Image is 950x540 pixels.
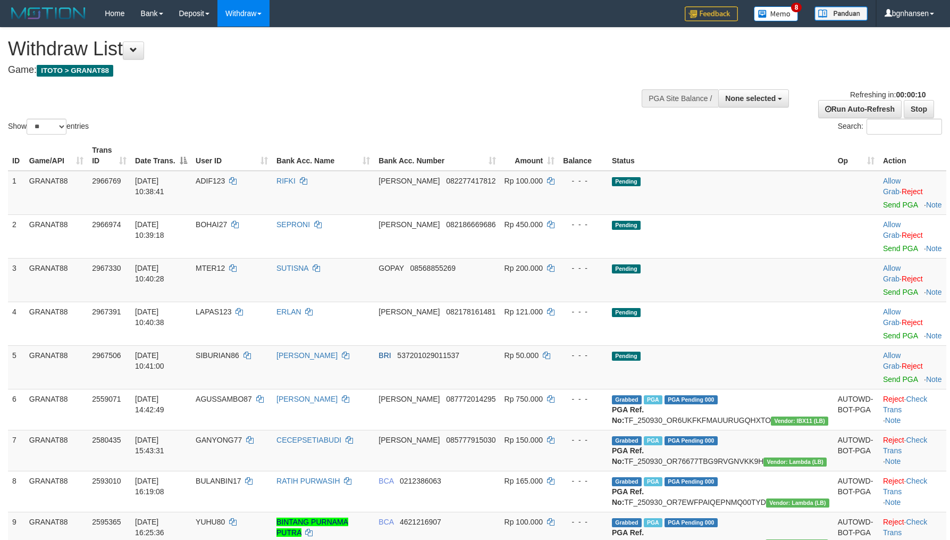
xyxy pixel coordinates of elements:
[446,308,495,316] span: Copy 082178161481 to clipboard
[92,518,121,526] span: 2595365
[276,436,341,444] a: CECEPSETIABUDI
[879,471,946,512] td: · ·
[608,389,834,430] td: TF_250930_OR6UKFKFMAUURUGQHXTO
[879,214,946,258] td: ·
[196,395,252,403] span: AGUSSAMBO87
[135,518,164,537] span: [DATE] 16:25:36
[902,231,923,239] a: Reject
[8,140,25,171] th: ID
[883,477,904,485] a: Reject
[92,395,121,403] span: 2559071
[8,119,89,135] label: Show entries
[718,89,789,107] button: None selected
[612,395,642,404] span: Grabbed
[505,436,543,444] span: Rp 150.000
[400,477,441,485] span: Copy 0212386063 to clipboard
[818,100,902,118] a: Run Auto-Refresh
[902,318,923,327] a: Reject
[885,498,901,506] a: Note
[8,471,25,512] td: 8
[276,395,338,403] a: [PERSON_NAME]
[88,140,131,171] th: Trans ID: activate to sort column ascending
[25,345,88,389] td: GRANAT88
[135,177,164,196] span: [DATE] 10:38:41
[926,375,942,384] a: Note
[505,220,543,229] span: Rp 450.000
[883,518,904,526] a: Reject
[644,395,662,404] span: Marked by bgndedek
[505,351,539,360] span: Rp 50.000
[883,220,901,239] a: Allow Grab
[379,220,440,229] span: [PERSON_NAME]
[885,457,901,466] a: Note
[612,446,644,466] b: PGA Ref. No:
[563,350,603,361] div: - - -
[883,177,901,196] a: Allow Grab
[883,395,904,403] a: Reject
[608,140,834,171] th: Status
[8,345,25,389] td: 5
[446,220,495,229] span: Copy 082186669686 to clipboard
[8,65,623,76] h4: Game:
[379,518,393,526] span: BCA
[276,477,340,485] a: RATIH PURWASIH
[92,264,121,272] span: 2967330
[644,436,662,445] span: Marked by bgndedek
[563,176,603,186] div: - - -
[92,308,121,316] span: 2967391
[135,395,164,414] span: [DATE] 14:42:49
[505,518,543,526] span: Rp 100.000
[902,362,923,370] a: Reject
[883,518,927,537] a: Check Trans
[92,477,121,485] span: 2593010
[135,308,164,327] span: [DATE] 10:40:38
[505,308,543,316] span: Rp 121.000
[834,140,879,171] th: Op: activate to sort column ascending
[883,375,918,384] a: Send PGA
[379,436,440,444] span: [PERSON_NAME]
[191,140,272,171] th: User ID: activate to sort column ascending
[505,395,543,403] span: Rp 750.000
[838,119,942,135] label: Search:
[276,177,296,185] a: RIFKI
[25,471,88,512] td: GRANAT88
[644,518,662,527] span: Marked by bgndany
[379,264,403,272] span: GOPAY
[135,264,164,283] span: [DATE] 10:40:28
[8,389,25,430] td: 6
[612,308,641,317] span: Pending
[926,201,942,209] a: Note
[763,458,827,467] span: Vendor URL: https://dashboard.q2checkout.com/secure
[612,477,642,486] span: Grabbed
[563,306,603,317] div: - - -
[879,302,946,345] td: ·
[612,518,642,527] span: Grabbed
[883,201,918,209] a: Send PGA
[685,6,738,21] img: Feedback.jpg
[8,214,25,258] td: 2
[446,436,495,444] span: Copy 085777915030 to clipboard
[505,264,543,272] span: Rp 200.000
[446,177,495,185] span: Copy 082277417812 to clipboard
[196,477,241,485] span: BULANBIN17
[196,436,242,444] span: GANYONG77
[608,430,834,471] td: TF_250930_OR76677TBG9RVGNVKK9H
[883,308,901,327] a: Allow Grab
[379,351,391,360] span: BRI
[879,430,946,471] td: · ·
[926,288,942,296] a: Note
[834,389,879,430] td: AUTOWD-BOT-PGA
[612,264,641,273] span: Pending
[27,119,66,135] select: Showentries
[559,140,608,171] th: Balance
[196,308,231,316] span: LAPAS123
[883,395,927,414] a: Check Trans
[8,430,25,471] td: 7
[563,219,603,230] div: - - -
[397,351,459,360] span: Copy 537201029011537 to clipboard
[834,430,879,471] td: AUTOWD-BOT-PGA
[883,264,902,283] span: ·
[563,476,603,486] div: - - -
[612,405,644,425] b: PGA Ref. No:
[276,264,308,272] a: SUTISNA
